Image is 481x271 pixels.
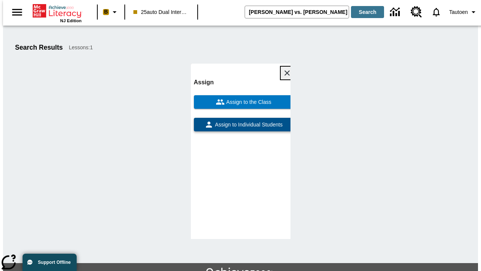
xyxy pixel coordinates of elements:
span: Support Offline [38,260,71,265]
button: Assign to the Class [194,95,293,109]
span: Assign to Individual Students [213,121,283,129]
span: NJ Edition [60,18,82,23]
input: search field [245,6,349,18]
a: Notifications [427,2,446,22]
div: lesson details [191,64,290,239]
span: Assign to the Class [225,98,271,106]
span: Tautoen [449,8,468,16]
button: Close [281,67,293,79]
a: Data Center [386,2,406,23]
button: Support Offline [23,254,77,271]
button: Open side menu [6,1,28,23]
button: Assign to Individual Students [194,118,293,131]
span: 25auto Dual International [133,8,189,16]
span: Lessons : 1 [69,44,93,52]
button: Search [351,6,384,18]
span: B [104,7,108,17]
div: Home [33,3,82,23]
button: Boost Class color is peach. Change class color [100,5,122,19]
h1: Search Results [15,44,63,52]
a: Resource Center, Will open in new tab [406,2,427,22]
button: Profile/Settings [446,5,481,19]
a: Home [33,3,82,18]
h6: Assign [194,77,293,88]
